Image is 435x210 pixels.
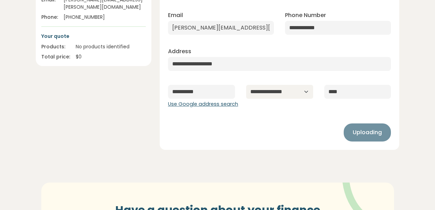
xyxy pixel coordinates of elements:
div: Phone: [41,14,58,21]
div: [PHONE_NUMBER] [64,14,146,21]
label: Address [168,47,191,56]
p: Your quote [41,32,146,40]
div: No products identified [76,43,146,50]
div: Total price: [41,53,70,60]
button: Use Google address search [168,100,238,108]
div: Products: [41,43,70,50]
input: Enter email [168,21,274,35]
label: Email [168,11,183,19]
label: Phone Number [285,11,326,19]
div: $ 0 [76,53,146,60]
